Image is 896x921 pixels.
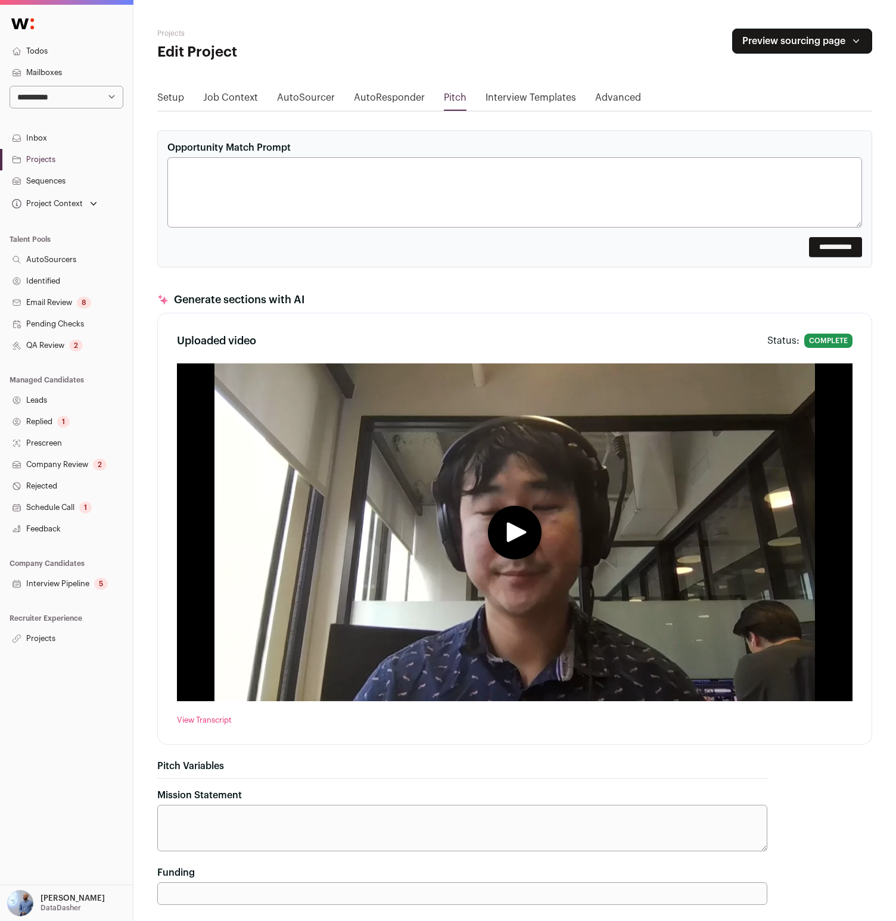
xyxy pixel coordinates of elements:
button: Open dropdown [10,195,99,212]
div: Project Context [10,199,83,209]
a: AutoResponder [354,91,425,110]
button: Open dropdown [5,890,107,916]
button: View Transcript [177,715,232,725]
a: Interview Templates [486,91,576,110]
h2: Projects [157,29,396,38]
p: Status: [767,334,799,348]
a: Job Context [203,91,258,110]
span: Complete [804,334,853,348]
div: Preview sourcing page [732,29,872,54]
img: 97332-medium_jpg [7,890,33,916]
div: 5 [94,578,108,590]
p: DataDasher [41,903,81,913]
a: Advanced [595,91,641,110]
a: Setup [157,91,184,110]
div: 1 [79,502,92,514]
label: Mission Statement [157,788,242,802]
label: Funding [157,866,195,880]
div: 2 [69,340,83,351]
h2: Pitch Variables [157,759,767,773]
a: AutoSourcer [277,91,335,110]
div: 1 [57,416,70,428]
button: Open dropdown [732,29,872,54]
p: Generate sections with AI [174,291,305,308]
h1: Edit Project [157,43,396,62]
h3: Uploaded video [177,332,256,349]
a: Pitch [444,91,466,110]
div: 8 [77,297,91,309]
div: 2 [93,459,107,471]
p: [PERSON_NAME] [41,894,105,903]
img: Wellfound [5,12,41,36]
label: Opportunity Match Prompt [167,141,291,155]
